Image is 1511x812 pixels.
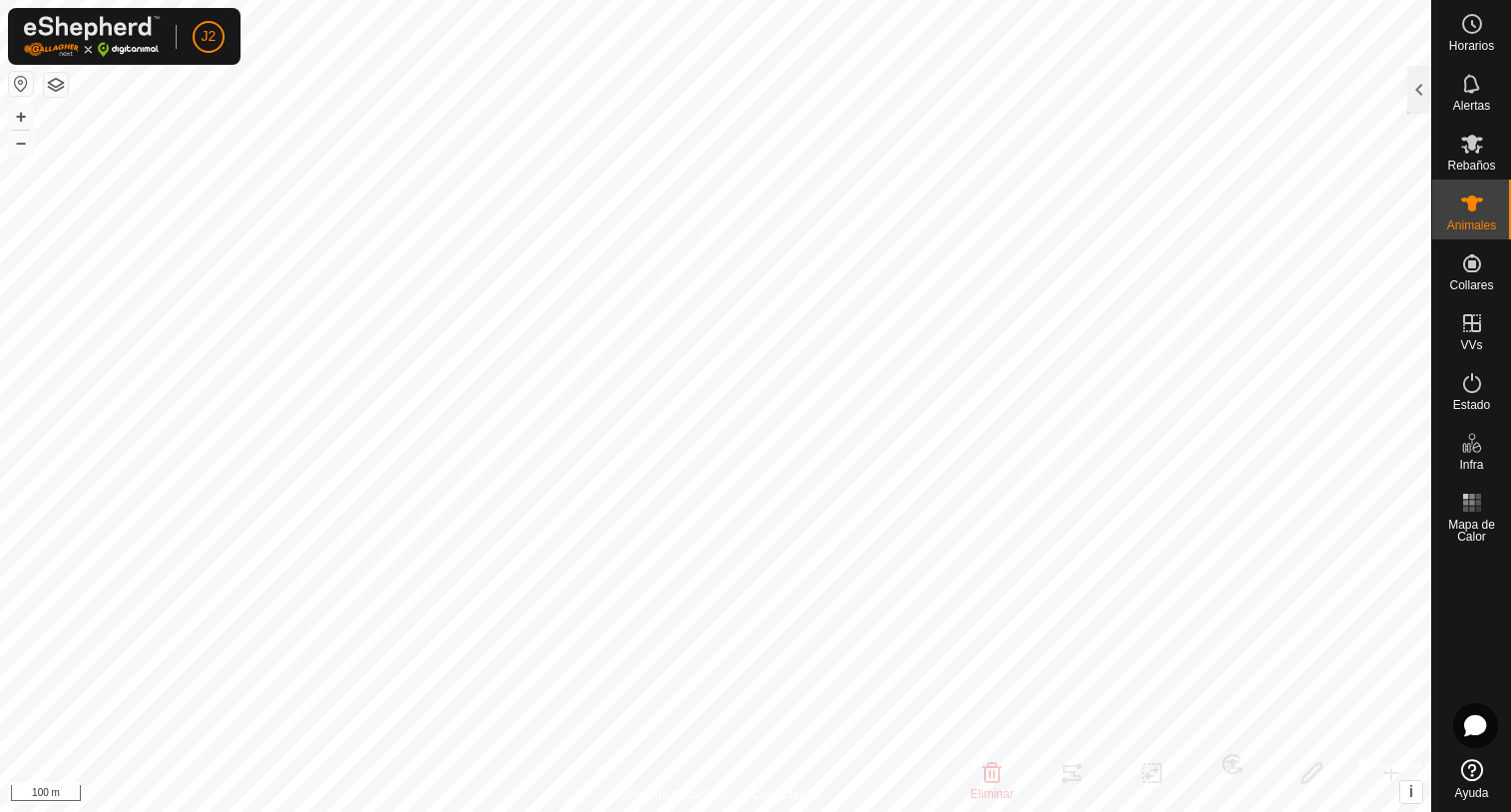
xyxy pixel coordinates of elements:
span: Rebaños [1447,160,1495,172]
a: Política de Privacidad [613,786,728,804]
button: – [9,131,33,155]
button: Capas del Mapa [44,73,68,97]
a: Contáctenos [752,786,818,804]
span: i [1409,783,1413,800]
img: Logo Gallagher [24,16,160,57]
span: Mapa de Calor [1437,519,1506,543]
span: Horarios [1449,40,1494,52]
span: J2 [202,26,217,47]
span: Ayuda [1455,787,1489,799]
span: Infra [1459,459,1483,471]
span: Alertas [1453,100,1490,112]
button: + [9,105,33,129]
span: Animales [1447,219,1496,231]
span: Collares [1449,279,1493,291]
a: Ayuda [1432,751,1511,807]
span: Estado [1453,399,1490,411]
button: i [1400,781,1422,803]
button: Restablecer Mapa [9,72,33,96]
span: VVs [1460,339,1482,351]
